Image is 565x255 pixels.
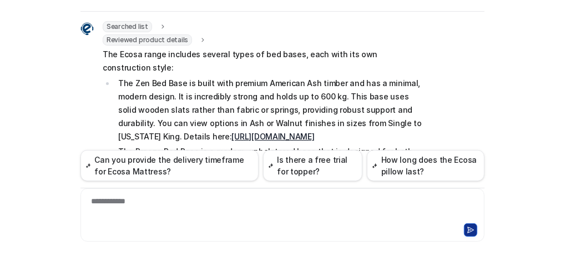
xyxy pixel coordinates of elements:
[232,132,315,141] a: [URL][DOMAIN_NAME]
[367,150,485,181] button: How long does the Ecosa pillow last?
[103,48,427,74] p: The Ecosa range includes several types of bed bases, each with its own construction style:
[80,150,259,181] button: Can you provide the delivery timeframe for Ecosa Mattress?
[118,145,427,198] p: The Breeze Bed Base is a modern, upholstered base that is designed for both style and strength. I...
[103,21,152,32] span: Searched list
[118,77,427,143] p: The Zen Bed Base is built with premium American Ash timber and has a minimal, modern design. It i...
[263,150,362,181] button: Is there a free trial for topper?
[103,34,192,46] span: Reviewed product details
[80,22,94,36] img: Widget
